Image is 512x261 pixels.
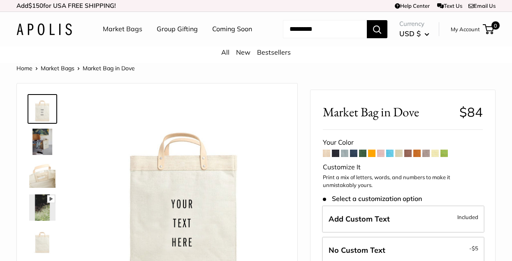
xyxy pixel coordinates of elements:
a: Market Bag in Dove [28,94,57,124]
span: Market Bag in Dove [83,65,135,72]
button: USD $ [399,27,429,40]
span: Select a customization option [323,195,422,203]
a: Market Bags [41,65,74,72]
span: Currency [399,18,429,30]
a: New [236,48,250,56]
span: $5 [472,245,478,252]
span: $84 [459,104,483,120]
a: Market Bag in Dove [28,226,57,255]
img: Apolis [16,23,72,35]
label: Add Custom Text [322,206,484,233]
span: Add Custom Text [329,214,390,224]
a: My Account [451,24,480,34]
input: Search... [283,20,367,38]
a: 0 [484,24,494,34]
span: 0 [491,21,500,30]
img: Market Bag in Dove [29,96,56,122]
span: USD $ [399,29,421,38]
a: Market Bag in Dove [28,160,57,189]
span: Market Bag in Dove [323,104,453,120]
a: Home [16,65,32,72]
a: Coming Soon [212,23,252,35]
img: Market Bag in Dove [29,129,56,155]
p: Print a mix of letters, words, and numbers to make it unmistakably yours. [323,173,483,189]
button: Search [367,20,387,38]
span: No Custom Text [329,245,385,255]
span: - [469,243,478,253]
div: Customize It [323,161,483,173]
img: Market Bag in Dove [29,227,56,254]
a: Email Us [468,2,496,9]
img: Market Bag in Dove [29,194,56,221]
nav: Breadcrumb [16,63,135,74]
span: Included [457,212,478,222]
a: Market Bag in Dove [28,193,57,222]
div: Your Color [323,136,483,149]
a: Bestsellers [257,48,291,56]
span: $150 [28,2,43,9]
img: Market Bag in Dove [29,162,56,188]
a: Text Us [437,2,462,9]
a: Market Bag in Dove [28,127,57,157]
a: Group Gifting [157,23,198,35]
a: Help Center [395,2,430,9]
a: Market Bags [103,23,142,35]
a: All [221,48,229,56]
